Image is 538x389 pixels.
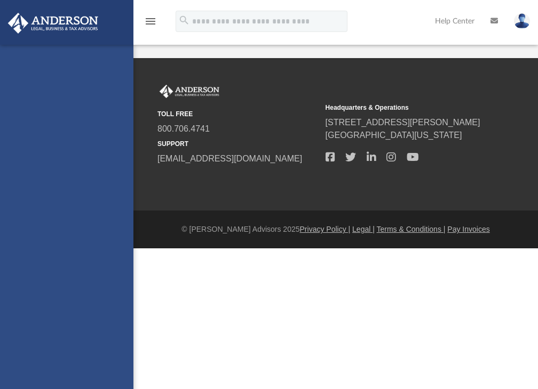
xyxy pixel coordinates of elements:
[157,139,318,149] small: SUPPORT
[157,109,318,119] small: TOLL FREE
[514,13,530,29] img: User Pic
[326,118,480,127] a: [STREET_ADDRESS][PERSON_NAME]
[178,14,190,26] i: search
[157,154,302,163] a: [EMAIL_ADDRESS][DOMAIN_NAME]
[133,224,538,235] div: © [PERSON_NAME] Advisors 2025
[144,20,157,28] a: menu
[300,225,351,233] a: Privacy Policy |
[144,15,157,28] i: menu
[352,225,375,233] a: Legal |
[377,225,446,233] a: Terms & Conditions |
[157,124,210,133] a: 800.706.4741
[5,13,101,34] img: Anderson Advisors Platinum Portal
[326,131,462,140] a: [GEOGRAPHIC_DATA][US_STATE]
[326,103,486,112] small: Headquarters & Operations
[157,85,221,99] img: Anderson Advisors Platinum Portal
[447,225,489,233] a: Pay Invoices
